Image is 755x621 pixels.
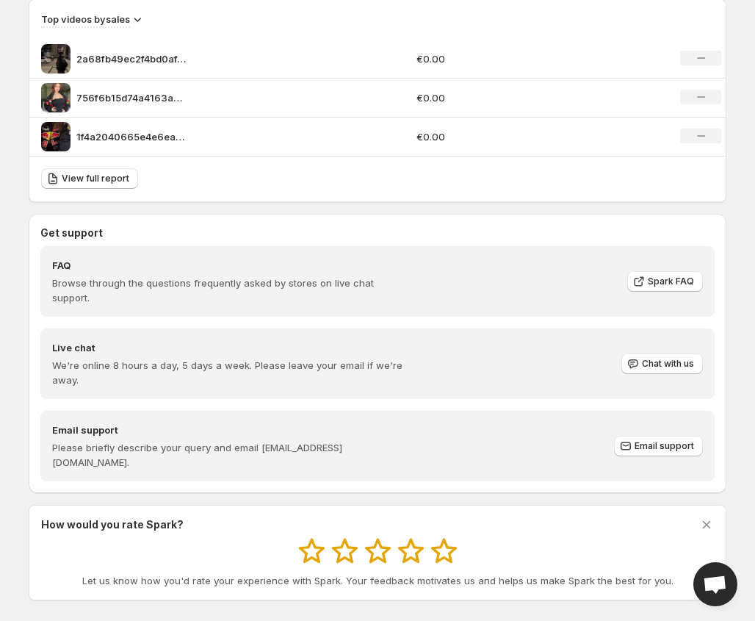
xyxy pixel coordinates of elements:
[76,90,187,105] p: 756f6b15d74a4163a0f7e897e8a9543f
[52,340,402,355] h4: Live chat
[621,353,703,374] button: Chat with us
[416,51,602,66] p: €0.00
[416,129,602,144] p: €0.00
[41,12,130,26] h3: Top videos by sales
[76,51,187,66] p: 2a68fb49ec2f4bd0af42c6df04aa766d
[693,562,737,606] div: Open chat
[52,423,397,437] h4: Email support
[41,168,138,189] a: View full report
[76,129,187,144] p: 1f4a2040665e4e6eafa867a08f75d08d
[62,173,129,184] span: View full report
[416,90,602,105] p: €0.00
[627,271,703,292] a: Spark FAQ
[52,358,402,387] p: We're online 8 hours a day, 5 days a week. Please leave your email if we're away.
[40,226,103,240] h3: Get support
[52,276,395,305] p: Browse through the questions frequently asked by stores on live chat support.
[642,358,694,370] span: Chat with us
[635,440,694,452] span: Email support
[52,258,395,273] h4: FAQ
[41,83,71,112] img: 756f6b15d74a4163a0f7e897e8a9543f
[41,573,714,588] p: Let us know how you'd rate your experience with Spark. Your feedback motivates us and helps us ma...
[41,517,184,532] h3: How would you rate Spark?
[614,436,703,456] a: Email support
[41,44,71,73] img: 2a68fb49ec2f4bd0af42c6df04aa766d
[648,276,694,287] span: Spark FAQ
[52,440,397,470] p: Please briefly describe your query and email [EMAIL_ADDRESS][DOMAIN_NAME].
[41,122,71,151] img: 1f4a2040665e4e6eafa867a08f75d08d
